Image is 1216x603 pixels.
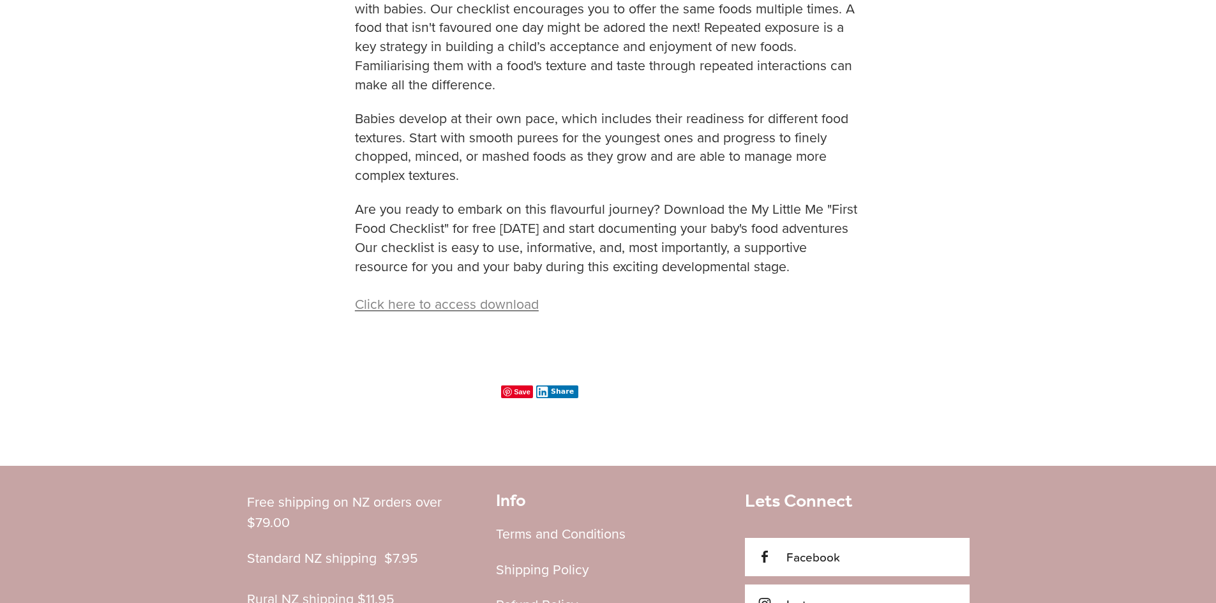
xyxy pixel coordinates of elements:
[358,385,400,398] iframe: X Post Button
[501,385,533,398] span: Save
[786,548,840,565] span: Facebook
[355,200,861,313] p: Are you ready to embark on this flavourful journey? Download the My Little Me "First Food Checkli...
[402,385,498,398] iframe: fb:like Facebook Social Plugin
[355,294,539,313] a: Click here to access download
[247,491,472,547] p: Free shipping on NZ orders over $79.00
[355,109,861,200] p: Babies develop at their own pace, which includes their readiness for different food textures. Sta...
[536,385,579,398] button: Share
[745,491,970,513] h3: Lets Connect
[496,491,721,512] h2: Info
[496,560,589,579] a: Shipping Policy
[745,538,970,577] a: Facebook
[496,524,626,543] a: Terms and Conditions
